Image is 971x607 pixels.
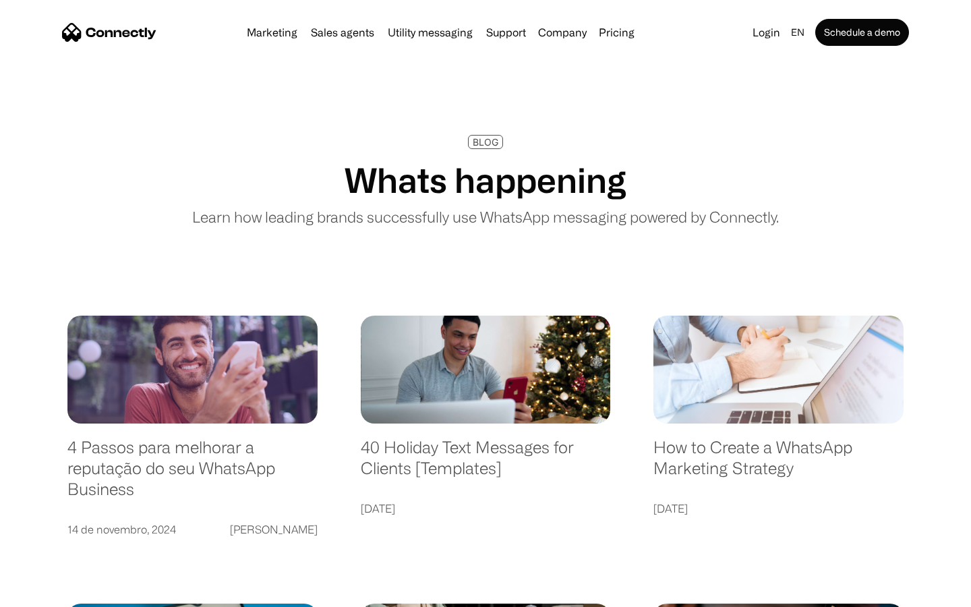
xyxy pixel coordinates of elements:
a: Pricing [593,27,640,38]
h1: Whats happening [345,160,626,200]
div: BLOG [473,137,498,147]
a: Sales agents [305,27,380,38]
a: 40 Holiday Text Messages for Clients [Templates] [361,437,611,492]
a: Schedule a demo [815,19,909,46]
div: 14 de novembro, 2024 [67,520,176,539]
a: Support [481,27,531,38]
div: [DATE] [653,499,688,518]
div: [PERSON_NAME] [230,520,318,539]
div: Company [538,23,587,42]
a: Login [747,23,786,42]
a: Utility messaging [382,27,478,38]
a: Marketing [241,27,303,38]
div: [DATE] [361,499,395,518]
a: How to Create a WhatsApp Marketing Strategy [653,437,904,492]
aside: Language selected: English [13,583,81,602]
a: 4 Passos para melhorar a reputação do seu WhatsApp Business [67,437,318,513]
ul: Language list [27,583,81,602]
p: Learn how leading brands successfully use WhatsApp messaging powered by Connectly. [192,206,779,228]
div: en [791,23,804,42]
